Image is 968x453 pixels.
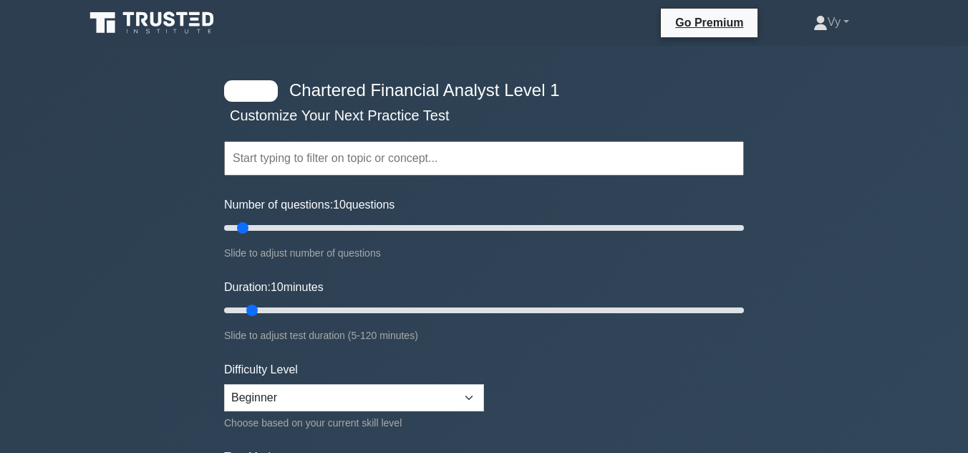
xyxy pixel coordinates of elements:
span: 10 [271,281,284,293]
label: Difficulty Level [224,361,298,378]
a: Vy [779,8,884,37]
a: Go Premium [667,14,752,32]
div: Slide to adjust test duration (5-120 minutes) [224,327,744,344]
span: 10 [333,199,346,211]
input: Start typing to filter on topic or concept... [224,141,744,176]
div: Slide to adjust number of questions [224,244,744,262]
label: Number of questions: questions [224,196,395,214]
label: Duration: minutes [224,279,324,296]
div: Choose based on your current skill level [224,414,484,431]
h4: Chartered Financial Analyst Level 1 [284,80,674,101]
